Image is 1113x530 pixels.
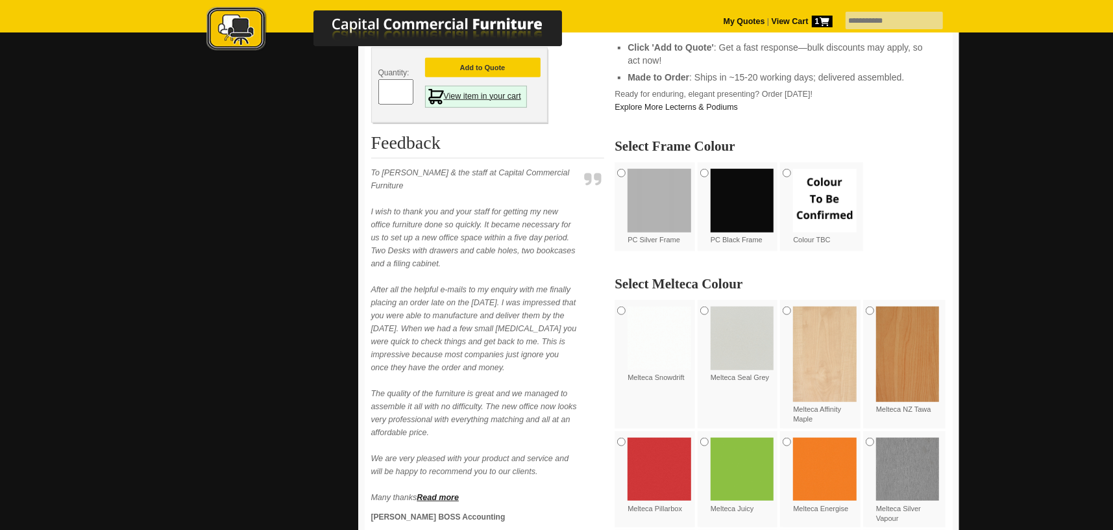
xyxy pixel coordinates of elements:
[793,169,857,245] label: Colour TBC
[615,88,946,114] p: Ready for enduring, elegant presenting? Order [DATE]!
[724,17,765,26] a: My Quotes
[628,42,714,53] strong: Click 'Add to Quote'
[371,511,579,524] p: [PERSON_NAME] BOSS Accounting
[425,58,541,77] button: Add to Quote
[772,17,833,26] strong: View Cart
[417,493,459,502] a: Read more
[876,307,940,414] label: Melteca NZ Tawa
[711,307,774,383] label: Melteca Seal Grey
[628,438,691,514] label: Melteca Pillarbox
[371,133,605,158] h2: Feedback
[371,166,579,504] p: To [PERSON_NAME] & the staff at Capital Commercial Furniture I wish to thank you and your staff f...
[812,16,833,27] span: 1
[628,169,691,233] img: PC Silver Frame
[876,438,940,501] img: Melteca Silver Vapour
[793,307,857,401] img: Melteca Affinity Maple
[711,169,774,245] label: PC Black Frame
[793,169,857,233] img: Colour TBC
[793,307,857,424] label: Melteca Affinity Maple
[425,86,527,108] a: View item in your cart
[876,438,940,524] label: Melteca Silver Vapour
[628,307,691,383] label: Melteca Snowdrift
[628,72,689,82] strong: Made to Order
[615,140,946,153] h2: Select Frame Colour
[711,438,774,501] img: Melteca Juicy
[793,438,857,501] img: Melteca Energise
[615,103,738,112] a: Explore More Lecterns & Podiums
[628,41,933,67] li: : Get a fast response—bulk discounts may apply, so act now!
[711,307,774,370] img: Melteca Seal Grey
[378,68,410,77] span: Quantity:
[628,307,691,370] img: Melteca Snowdrift
[711,438,774,514] label: Melteca Juicy
[793,438,857,514] label: Melteca Energise
[171,6,625,58] a: Capital Commercial Furniture Logo
[628,438,691,501] img: Melteca Pillarbox
[171,6,625,54] img: Capital Commercial Furniture Logo
[628,71,933,84] li: : Ships in ~15-20 working days; delivered assembled.
[615,277,946,290] h2: Select Melteca Colour
[769,17,832,26] a: View Cart1
[876,307,940,401] img: Melteca NZ Tawa
[711,169,774,233] img: PC Black Frame
[628,169,691,245] label: PC Silver Frame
